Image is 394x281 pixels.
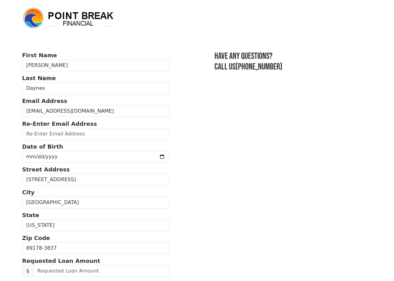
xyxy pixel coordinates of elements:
[22,189,35,196] strong: City
[22,120,97,127] strong: Re-Enter Email Address
[22,174,170,186] input: Street Address
[22,105,170,117] input: Email Address
[22,75,56,81] strong: Last Name
[22,52,57,59] strong: First Name
[22,98,67,104] strong: Email Address
[22,242,170,254] input: Zip Code
[22,258,100,264] strong: Requested Loan Amount
[22,235,50,241] strong: Zip Code
[22,143,63,150] strong: Date of Birth
[22,7,116,29] img: logo.png
[33,265,169,277] input: Requested Loan Amount
[22,212,39,218] strong: State
[22,197,170,208] input: City
[214,51,372,62] h3: Have any questions?
[22,59,170,71] input: First Name
[22,128,170,140] input: Re-Enter Email Address
[22,166,70,173] strong: Street Address
[22,265,34,277] span: $
[235,62,282,72] a: [PHONE_NUMBER]
[22,82,170,94] input: Last Name
[214,62,372,72] h3: Call us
